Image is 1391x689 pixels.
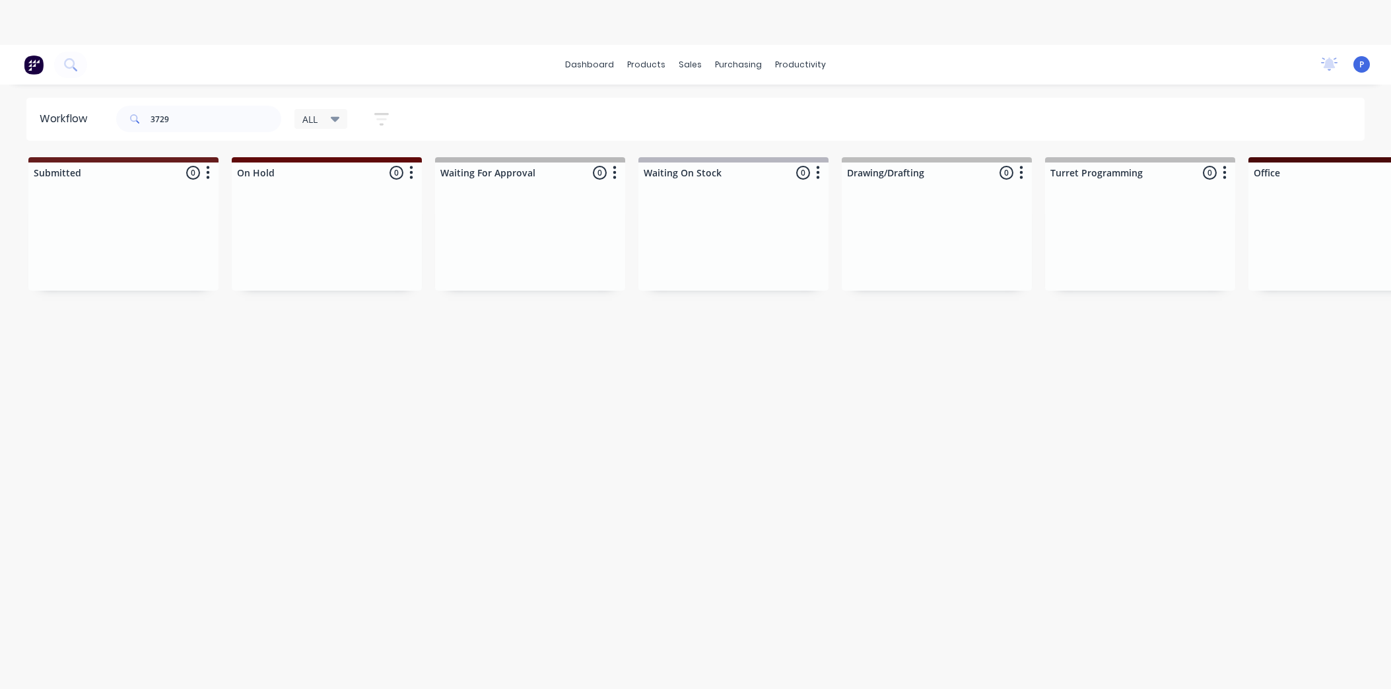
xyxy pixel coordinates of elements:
div: products [621,55,672,75]
div: Workflow [40,111,94,127]
iframe: Intercom live chat [1346,644,1378,676]
div: productivity [768,55,832,75]
div: sales [672,55,708,75]
a: dashboard [559,55,621,75]
img: Factory [24,55,44,75]
span: ALL [302,112,318,126]
div: purchasing [708,55,768,75]
span: P [1359,59,1364,71]
input: Search for orders... [151,106,281,132]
